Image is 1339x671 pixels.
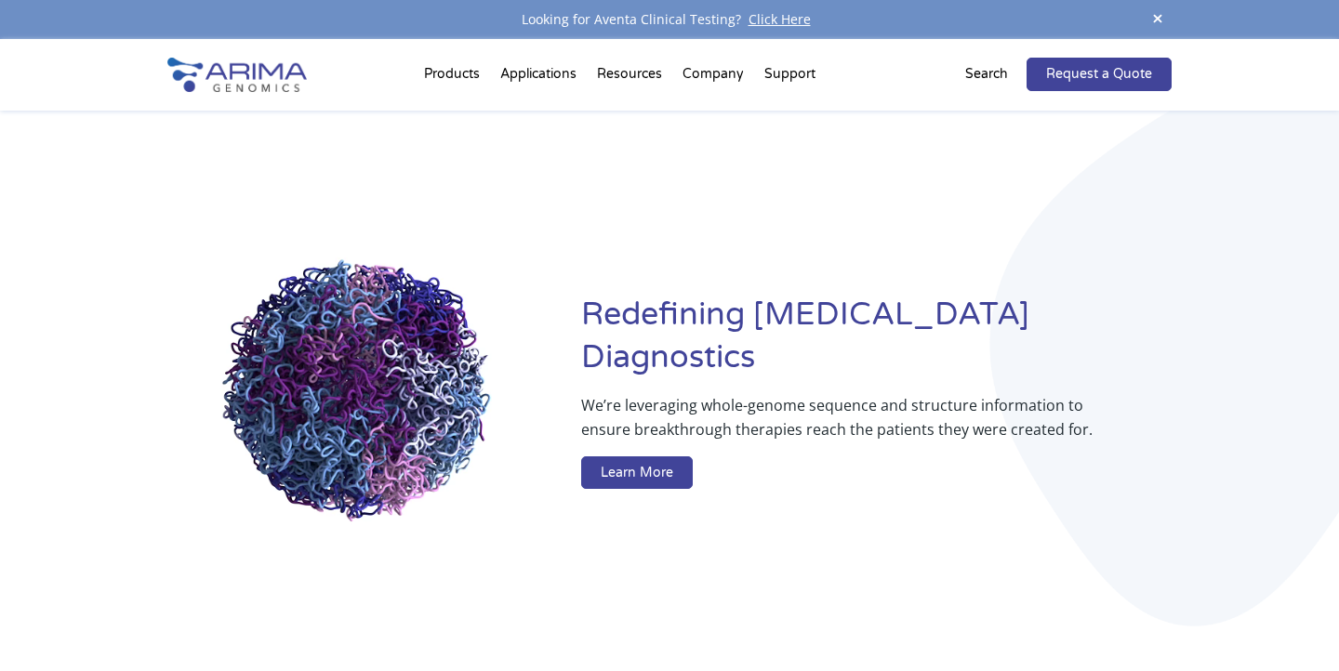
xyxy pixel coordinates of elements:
img: Arima-Genomics-logo [167,58,307,92]
a: Request a Quote [1027,58,1172,91]
iframe: Chat Widget [1246,582,1339,671]
div: Looking for Aventa Clinical Testing? [167,7,1172,32]
a: Learn More [581,456,693,490]
a: Click Here [741,10,818,28]
p: Search [965,62,1008,86]
p: We’re leveraging whole-genome sequence and structure information to ensure breakthrough therapies... [581,393,1097,456]
h1: Redefining [MEDICAL_DATA] Diagnostics [581,294,1172,393]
